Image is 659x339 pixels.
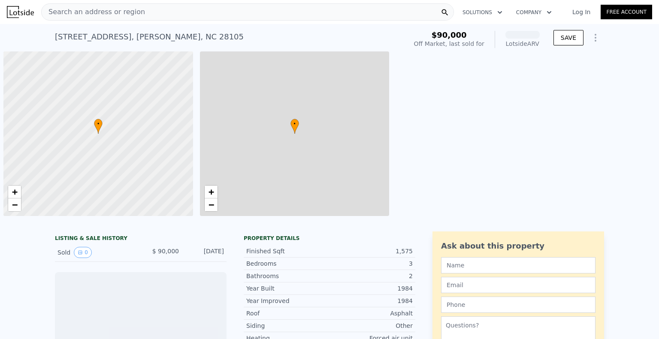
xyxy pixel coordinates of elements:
[205,198,218,211] a: Zoom out
[329,321,413,330] div: Other
[329,284,413,293] div: 1984
[8,186,21,198] a: Zoom in
[329,272,413,280] div: 2
[42,7,145,17] span: Search an address or region
[414,39,484,48] div: Off Market, last sold for
[432,30,467,39] span: $90,000
[246,284,329,293] div: Year Built
[601,5,652,19] a: Free Account
[244,235,415,242] div: Property details
[208,199,214,210] span: −
[246,259,329,268] div: Bedrooms
[441,277,596,293] input: Email
[290,119,299,134] div: •
[55,31,244,43] div: [STREET_ADDRESS] , [PERSON_NAME] , NC 28105
[505,39,540,48] div: Lotside ARV
[329,247,413,255] div: 1,575
[246,272,329,280] div: Bathrooms
[57,247,134,258] div: Sold
[329,297,413,305] div: 1984
[441,257,596,273] input: Name
[186,247,224,258] div: [DATE]
[246,247,329,255] div: Finished Sqft
[55,235,227,243] div: LISTING & SALE HISTORY
[208,186,214,197] span: +
[74,247,92,258] button: View historical data
[553,30,583,45] button: SAVE
[12,199,18,210] span: −
[587,29,604,46] button: Show Options
[246,297,329,305] div: Year Improved
[94,119,103,134] div: •
[329,259,413,268] div: 3
[246,321,329,330] div: Siding
[290,120,299,128] span: •
[246,309,329,318] div: Roof
[562,8,601,16] a: Log In
[152,248,179,255] span: $ 90,000
[441,297,596,313] input: Phone
[7,6,34,18] img: Lotside
[205,186,218,198] a: Zoom in
[441,240,596,252] div: Ask about this property
[456,5,509,20] button: Solutions
[12,186,18,197] span: +
[8,198,21,211] a: Zoom out
[94,120,103,128] span: •
[329,309,413,318] div: Asphalt
[509,5,559,20] button: Company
